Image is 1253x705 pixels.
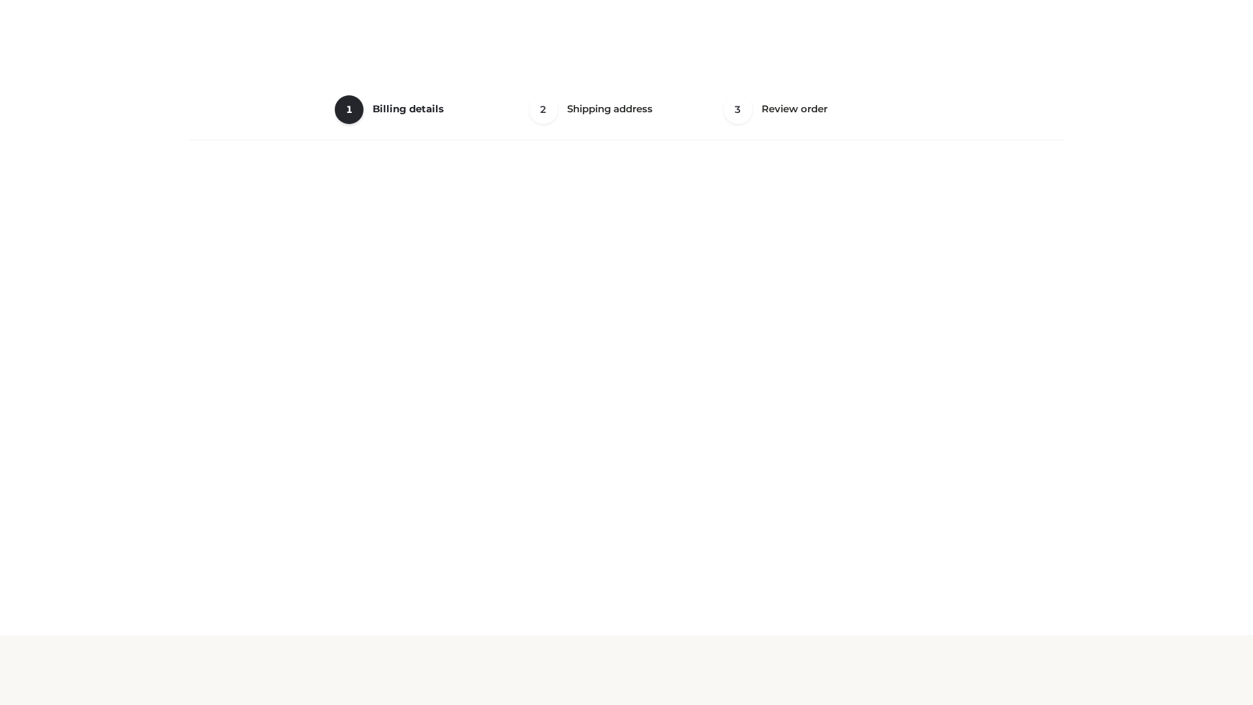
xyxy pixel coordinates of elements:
span: Review order [762,102,828,115]
span: 1 [335,95,364,124]
span: 2 [529,95,558,124]
span: Shipping address [567,102,653,115]
span: Billing details [373,102,444,115]
span: 3 [724,95,752,124]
